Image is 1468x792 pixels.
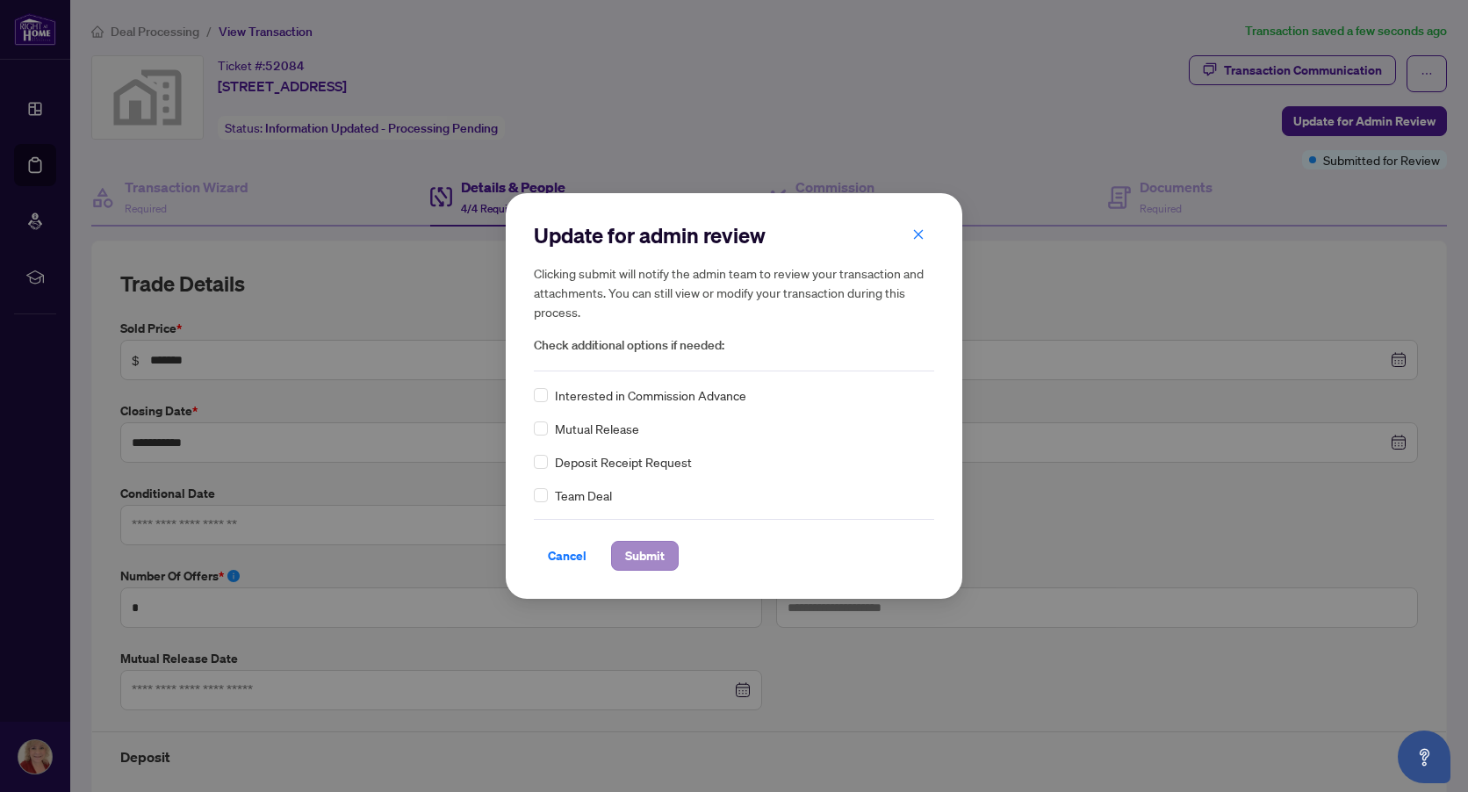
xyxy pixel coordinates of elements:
span: Check additional options if needed: [534,335,934,356]
span: Mutual Release [555,419,639,438]
button: Submit [611,541,679,571]
span: Cancel [548,542,586,570]
span: Team Deal [555,486,612,505]
span: Submit [625,542,665,570]
h2: Update for admin review [534,221,934,249]
span: Interested in Commission Advance [555,385,746,405]
h5: Clicking submit will notify the admin team to review your transaction and attachments. You can st... [534,263,934,321]
button: Open asap [1398,731,1450,783]
span: Deposit Receipt Request [555,452,692,472]
button: Cancel [534,541,601,571]
span: close [912,228,925,241]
